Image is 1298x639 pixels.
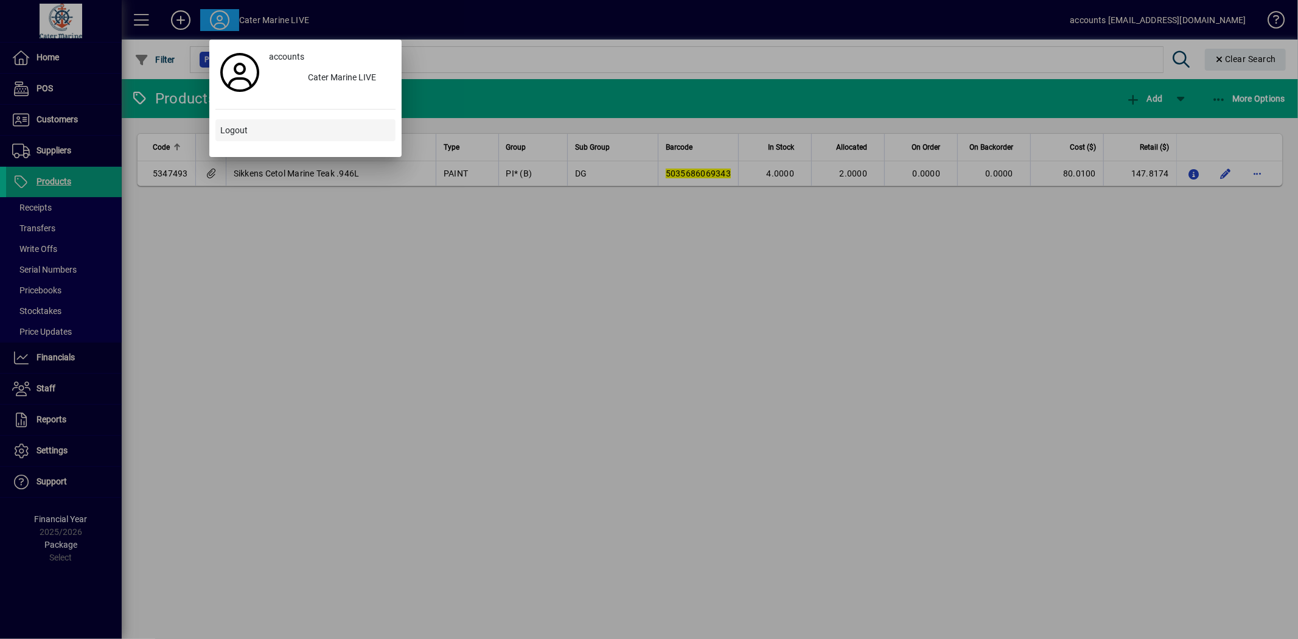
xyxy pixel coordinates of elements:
span: Logout [220,124,248,137]
a: accounts [264,46,396,68]
div: Cater Marine LIVE [298,68,396,89]
button: Logout [215,119,396,141]
button: Cater Marine LIVE [264,68,396,89]
span: accounts [269,51,304,63]
a: Profile [215,61,264,83]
